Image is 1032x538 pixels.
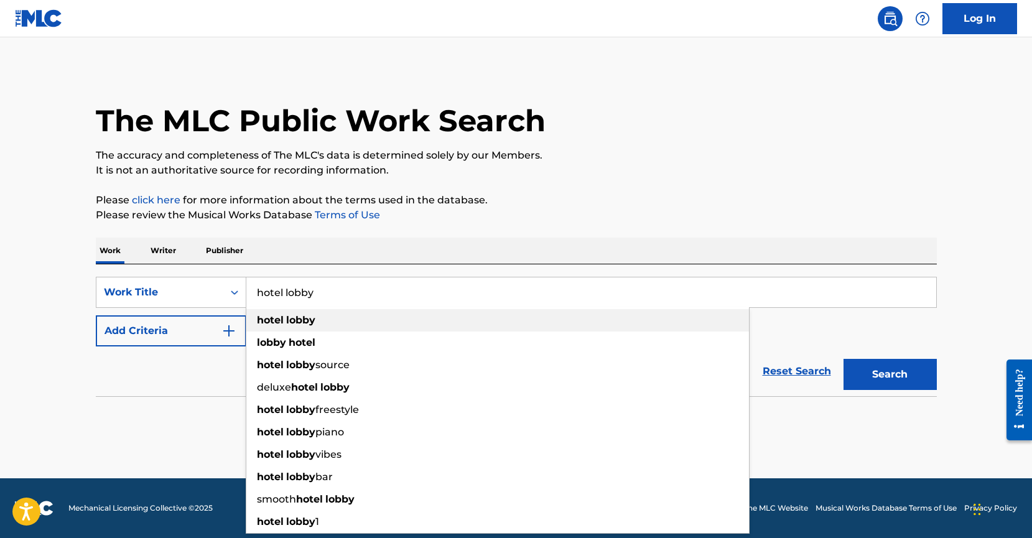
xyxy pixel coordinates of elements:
strong: hotel [296,493,323,505]
span: vibes [315,448,342,460]
a: Log In [942,3,1017,34]
span: freestyle [315,404,359,415]
span: bar [315,471,333,483]
button: Add Criteria [96,315,246,346]
p: Please for more information about the terms used in the database. [96,193,937,208]
span: smooth [257,493,296,505]
strong: lobby [286,404,315,415]
p: It is not an authoritative source for recording information. [96,163,937,178]
a: Privacy Policy [964,503,1017,514]
strong: hotel [291,381,318,393]
strong: hotel [257,426,284,438]
strong: lobby [325,493,355,505]
strong: hotel [289,336,315,348]
strong: lobby [286,471,315,483]
div: Work Title [104,285,216,300]
span: Mechanical Licensing Collective © 2025 [68,503,213,514]
strong: lobby [286,359,315,371]
div: Help [910,6,935,31]
img: help [915,11,930,26]
p: The accuracy and completeness of The MLC's data is determined solely by our Members. [96,148,937,163]
a: Musical Works Database Terms of Use [816,503,957,514]
strong: hotel [257,314,284,326]
div: Drag [974,491,981,528]
strong: lobby [257,336,286,348]
iframe: Resource Center [997,350,1032,450]
p: Writer [147,238,180,264]
img: MLC Logo [15,9,63,27]
form: Search Form [96,277,937,396]
a: Public Search [878,6,903,31]
strong: hotel [257,359,284,371]
img: 9d2ae6d4665cec9f34b9.svg [221,323,236,338]
p: Work [96,238,124,264]
h1: The MLC Public Work Search [96,102,546,139]
strong: hotel [257,404,284,415]
strong: lobby [320,381,350,393]
strong: hotel [257,448,284,460]
a: Terms of Use [312,209,380,221]
strong: lobby [286,516,315,527]
p: Publisher [202,238,247,264]
a: The MLC Website [743,503,808,514]
button: Search [844,359,937,390]
strong: lobby [286,314,315,326]
p: Please review the Musical Works Database [96,208,937,223]
strong: hotel [257,516,284,527]
strong: lobby [286,448,315,460]
span: source [315,359,350,371]
a: click here [132,194,180,206]
strong: hotel [257,471,284,483]
iframe: Chat Widget [970,478,1032,538]
span: piano [315,426,344,438]
span: 1 [315,516,319,527]
img: search [883,11,898,26]
span: deluxe [257,381,291,393]
img: logo [15,501,53,516]
strong: lobby [286,426,315,438]
a: Reset Search [756,358,837,385]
